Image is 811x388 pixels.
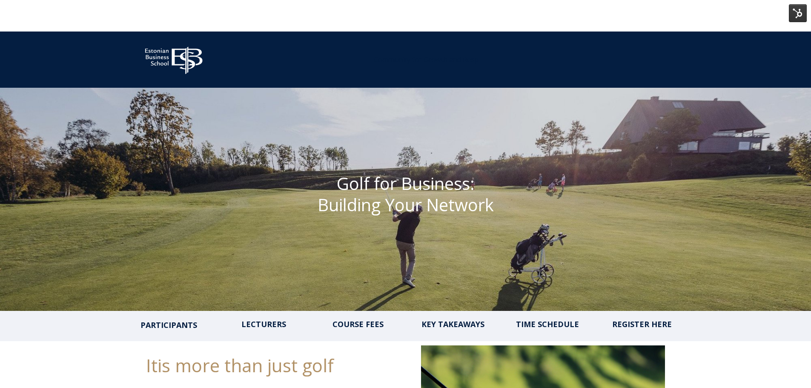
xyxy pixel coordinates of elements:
h1: Golf for Business: Building Your Network [249,173,563,216]
span: Community for Growth and Resp [374,55,479,64]
a: PARTICIPANTS [140,319,197,331]
img: HubSpot Tools Menu Toggle [789,4,807,22]
a: REGISTER HERE [612,319,672,329]
span: is more than just golf [158,353,334,377]
span: PARTICIPANTS [140,320,197,330]
a: LECTURERS [241,319,286,329]
a: KEY TAKEAWAYS [421,319,484,329]
span: It [146,353,158,377]
a: COURSE FEES [332,319,384,329]
img: ebs_logo2016_white [138,40,210,77]
a: TIME SCHEDULE [516,319,579,329]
